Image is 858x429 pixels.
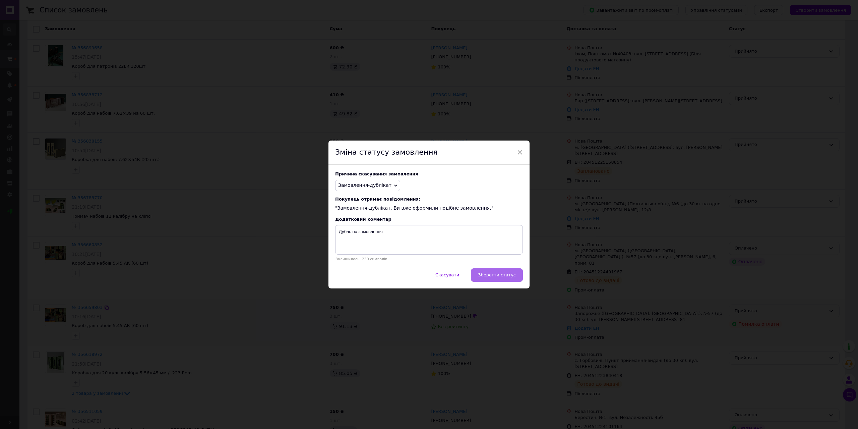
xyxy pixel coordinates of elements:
div: Додатковий коментар [335,217,523,222]
span: Замовлення-дублікат [338,182,391,188]
span: Скасувати [435,272,459,277]
span: Покупець отримає повідомлення: [335,197,523,202]
span: × [517,147,523,158]
div: Причина скасування замовлення [335,171,523,176]
button: Скасувати [428,268,466,282]
div: Зміна статусу замовлення [328,141,530,165]
textarea: Дубль на замовлення [335,225,523,255]
span: Зберегти статус [478,272,516,277]
div: "Замовлення-дублікат. Ви вже оформили подібне замовлення." [335,197,523,212]
button: Зберегти статус [471,268,523,282]
p: Залишилось: 230 символів [335,257,523,261]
